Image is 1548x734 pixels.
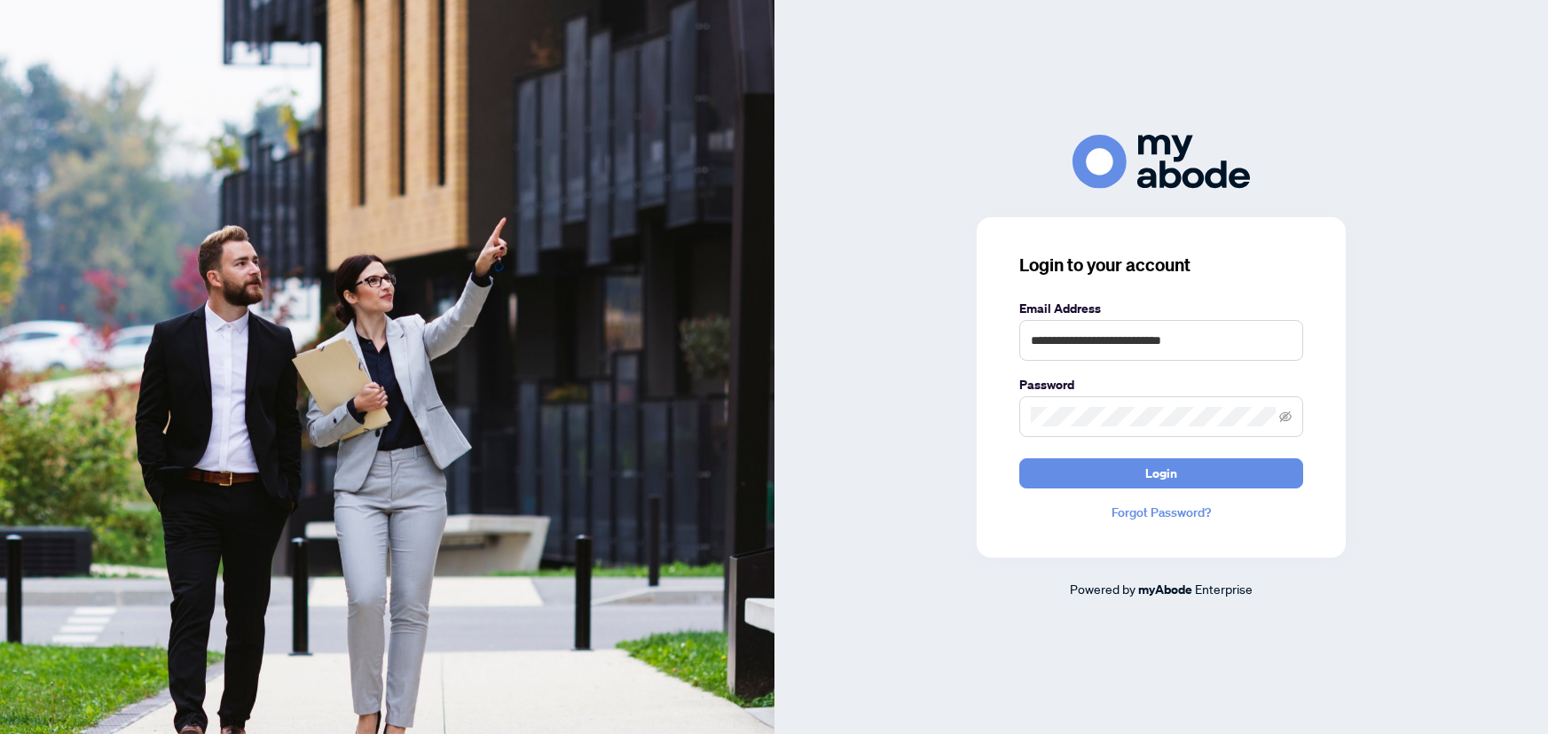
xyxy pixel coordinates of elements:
span: eye-invisible [1279,410,1292,423]
label: Email Address [1019,299,1303,318]
span: Powered by [1070,581,1135,597]
span: Login [1145,459,1177,488]
button: Login [1019,458,1303,488]
h3: Login to your account [1019,253,1303,277]
img: ma-logo [1073,135,1250,189]
label: Password [1019,375,1303,394]
span: Enterprise [1195,581,1253,597]
a: myAbode [1138,580,1192,599]
a: Forgot Password? [1019,503,1303,522]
